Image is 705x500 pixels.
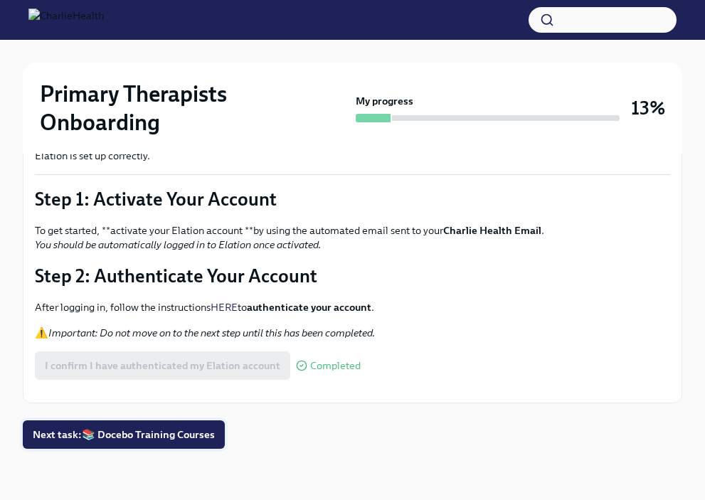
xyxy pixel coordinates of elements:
p: To get started, **activate your Elation account **by using the automated email sent to your . [35,223,670,252]
p: Step 2: Authenticate Your Account [35,263,670,289]
button: Next task:📚 Docebo Training Courses [23,420,225,449]
p: Step 1: Activate Your Account [35,186,670,212]
span: Next task : 📚 Docebo Training Courses [33,427,215,442]
em: Important: Do not move on to the next step until this has been completed. [48,326,375,339]
h2: Primary Therapists Onboarding [40,80,350,137]
em: You should be automatically logged in to Elation once activated. [35,238,321,251]
img: CharlieHealth [28,9,104,31]
p: After logging in, follow the instructions to . [35,300,670,314]
strong: authenticate your account [247,301,371,314]
span: Completed [310,361,361,371]
a: HERE [211,301,238,314]
p: ⚠️ [35,326,670,340]
h3: 13% [631,95,665,121]
strong: My progress [356,94,413,108]
strong: Charlie Health Email [443,224,541,237]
